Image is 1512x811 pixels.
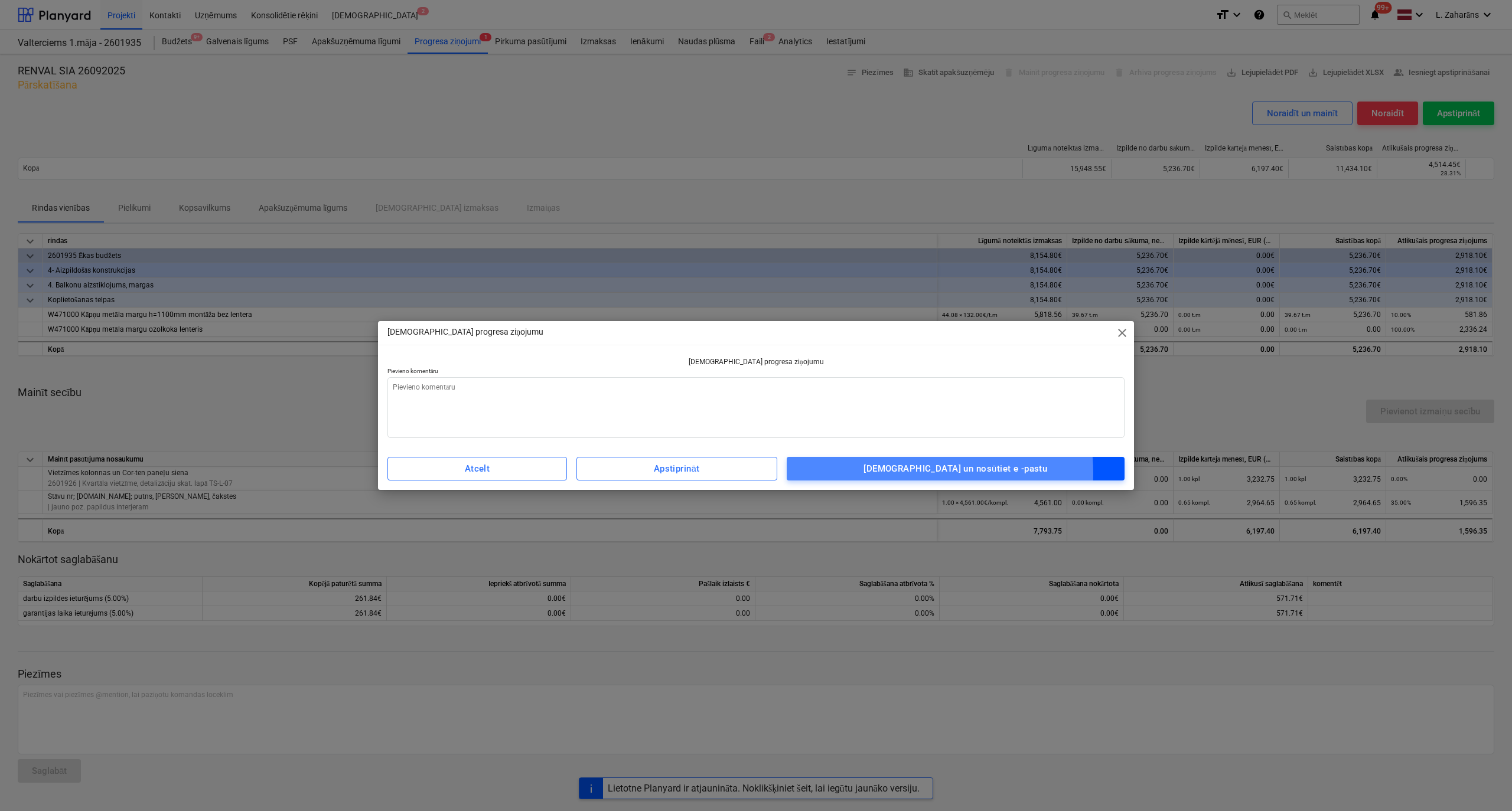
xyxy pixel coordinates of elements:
button: [DEMOGRAPHIC_DATA] un nosūtiet e -pastu [787,457,1125,480]
p: Pievieno komentāru [387,367,1125,377]
button: Apstiprināt [576,457,777,480]
div: [DEMOGRAPHIC_DATA] un nosūtiet e -pastu [863,461,1047,476]
iframe: Chat Widget [1453,754,1512,811]
button: Atcelt [387,457,567,480]
div: Apstiprināt [654,461,700,476]
span: close [1115,326,1129,340]
p: [DEMOGRAPHIC_DATA] progresa ziņojumu [387,357,1125,367]
div: Atcelt [465,461,490,476]
p: [DEMOGRAPHIC_DATA] progresa ziņojumu [387,326,543,338]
